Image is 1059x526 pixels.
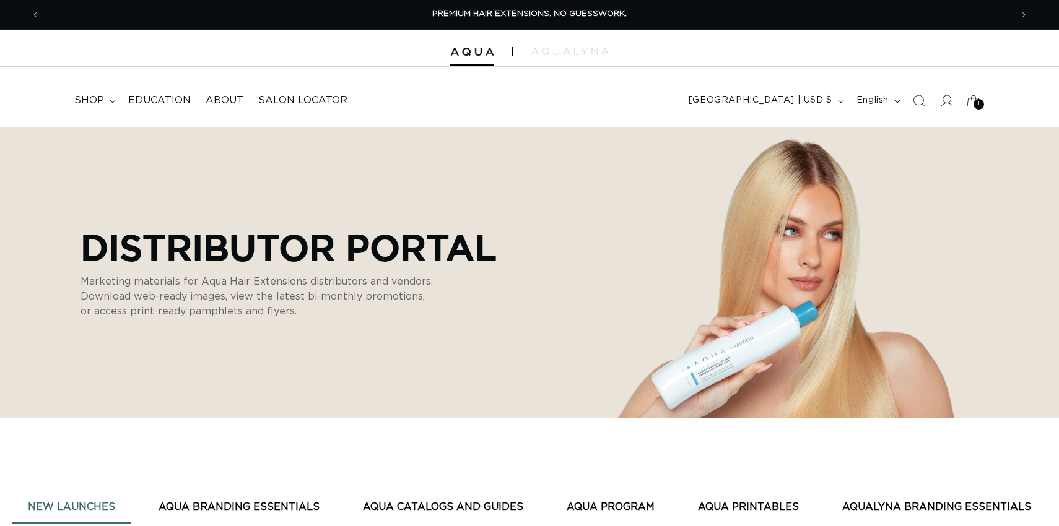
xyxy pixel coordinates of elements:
[978,99,980,110] span: 1
[128,94,191,107] span: Education
[905,87,933,114] summary: Search
[67,87,121,114] summary: shop
[198,87,251,114] a: About
[251,87,355,114] a: Salon Locator
[258,94,347,107] span: Salon Locator
[827,492,1047,522] button: AquaLyna Branding Essentials
[12,492,131,522] button: New Launches
[450,48,494,56] img: Aqua Hair Extensions
[681,89,849,113] button: [GEOGRAPHIC_DATA] | USD $
[81,226,497,268] p: Distributor Portal
[143,492,335,522] button: AQUA BRANDING ESSENTIALS
[22,3,49,27] button: Previous announcement
[849,89,905,113] button: English
[74,94,104,107] span: shop
[531,48,609,55] img: aqualyna.com
[347,492,539,522] button: AQUA CATALOGS AND GUIDES
[81,274,434,319] p: Marketing materials for Aqua Hair Extensions distributors and vendors. Download web-ready images,...
[121,87,198,114] a: Education
[432,10,627,18] span: PREMIUM HAIR EXTENSIONS. NO GUESSWORK.
[689,94,832,107] span: [GEOGRAPHIC_DATA] | USD $
[856,94,889,107] span: English
[1010,3,1037,27] button: Next announcement
[551,492,670,522] button: AQUA PROGRAM
[206,94,243,107] span: About
[682,492,814,522] button: AQUA PRINTABLES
